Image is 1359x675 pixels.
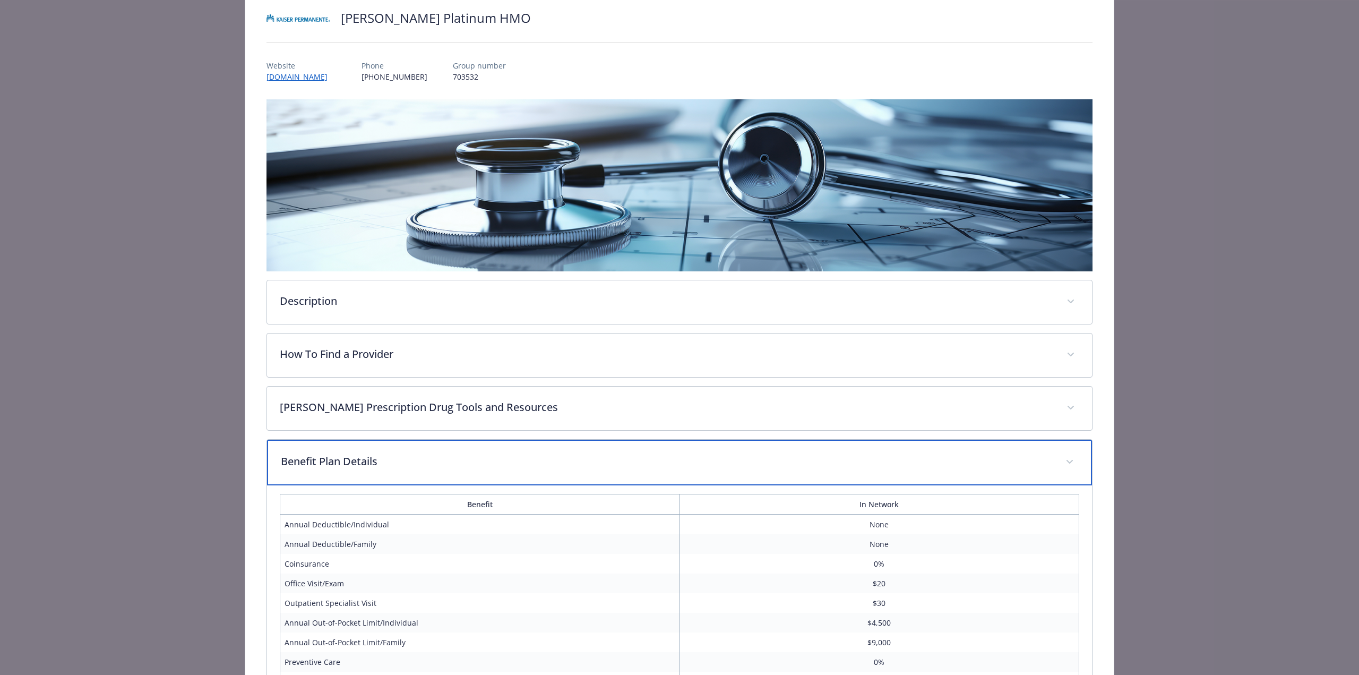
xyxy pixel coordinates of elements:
p: Phone [362,60,427,71]
th: In Network [679,494,1079,515]
p: Group number [453,60,506,71]
p: [PERSON_NAME] Prescription Drug Tools and Resources [280,399,1054,415]
div: [PERSON_NAME] Prescription Drug Tools and Resources [267,387,1092,430]
h2: [PERSON_NAME] Platinum HMO [341,9,531,27]
a: [DOMAIN_NAME] [266,72,336,82]
img: Kaiser Permanente Insurance Company [266,2,330,34]
td: $30 [679,593,1079,613]
td: Preventive Care [280,652,679,672]
div: Description [267,280,1092,324]
p: Website [266,60,336,71]
td: Coinsurance [280,554,679,574]
img: banner [266,99,1093,271]
p: [PHONE_NUMBER] [362,71,427,82]
td: 0% [679,652,1079,672]
td: Annual Deductible/Family [280,534,679,554]
td: $20 [679,574,1079,593]
td: Annual Out-of-Pocket Limit/Family [280,633,679,652]
td: Annual Deductible/Individual [280,515,679,535]
p: Description [280,293,1054,309]
div: How To Find a Provider [267,334,1092,377]
p: How To Find a Provider [280,346,1054,362]
td: None [679,515,1079,535]
td: Annual Out-of-Pocket Limit/Individual [280,613,679,633]
td: $9,000 [679,633,1079,652]
p: Benefit Plan Details [281,454,1053,469]
td: $4,500 [679,613,1079,633]
div: Benefit Plan Details [267,440,1092,485]
td: None [679,534,1079,554]
p: 703532 [453,71,506,82]
td: Office Visit/Exam [280,574,679,593]
th: Benefit [280,494,679,515]
td: Outpatient Specialist Visit [280,593,679,613]
td: 0% [679,554,1079,574]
